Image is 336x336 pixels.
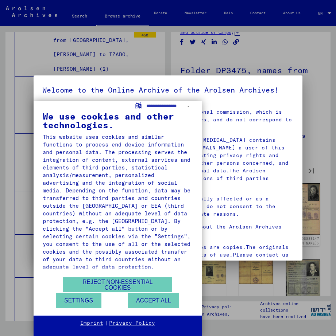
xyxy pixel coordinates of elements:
a: Privacy Policy [109,320,155,327]
a: Imprint [80,320,103,327]
div: We use cookies and other technologies. [43,112,193,129]
div: This website uses cookies and similar functions to process end device information and personal da... [43,133,193,271]
button: Reject non-essential cookies [63,277,172,292]
button: Settings [56,293,101,308]
button: Accept all [128,293,179,308]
